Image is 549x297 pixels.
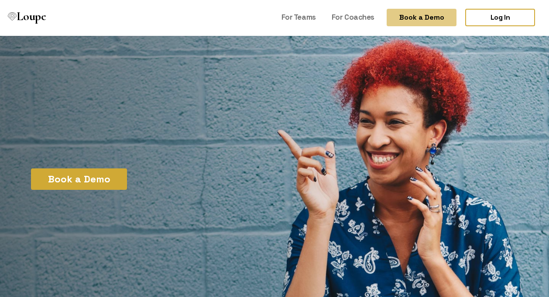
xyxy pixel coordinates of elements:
[465,9,535,26] a: Log In
[278,9,319,25] a: For Teams
[31,168,127,190] button: Book a Demo
[387,9,456,26] button: Book a Demo
[5,9,49,27] a: Loupe
[8,12,17,21] img: Loupe Logo
[328,9,378,25] a: For Coaches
